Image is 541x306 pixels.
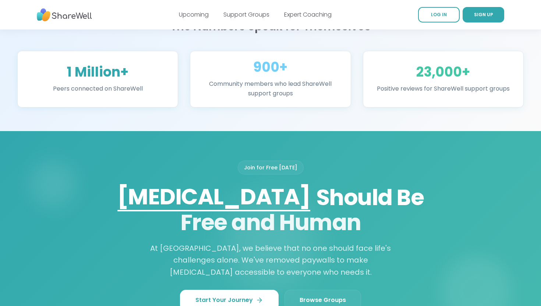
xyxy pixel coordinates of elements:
[300,296,346,305] span: Browse Groups
[223,10,269,19] a: Support Groups
[238,161,304,175] div: Join for Free [DATE]
[26,84,169,94] p: Peers connected on ShareWell
[431,11,447,18] span: LOG IN
[284,10,332,19] a: Expert Coaching
[474,11,493,18] span: SIGN UP
[37,5,92,25] img: ShareWell Nav Logo
[195,296,263,305] span: Start Your Journey
[199,60,342,75] div: 900+
[82,183,459,211] span: Should Be
[372,84,515,94] p: Positive reviews for ShareWell support groups
[17,20,524,33] h2: The Numbers Speak for Themselves
[199,79,342,98] p: Community members who lead ShareWell support groups
[372,65,515,80] div: 23,000+
[463,7,504,22] a: SIGN UP
[147,242,394,278] p: At [GEOGRAPHIC_DATA], we believe that no one should face life's challenges alone. We've removed p...
[26,65,169,80] div: 1 Million+
[418,7,460,22] a: LOG IN
[179,10,209,19] a: Upcoming
[180,207,361,238] span: Free and Human
[117,183,310,211] div: [MEDICAL_DATA]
